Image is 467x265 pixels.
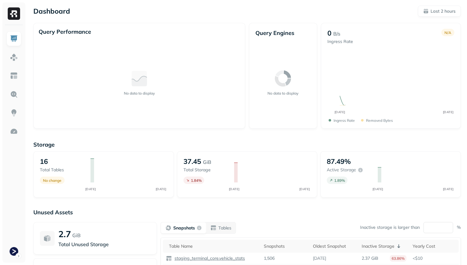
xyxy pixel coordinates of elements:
[362,255,378,261] p: 2.37 GiB
[72,232,81,239] p: GiB
[443,110,453,114] tspan: [DATE]
[366,118,393,123] p: Removed bytes
[313,243,356,249] div: Oldest Snapshot
[43,178,61,183] p: No change
[362,243,394,249] p: Inactive Storage
[444,30,451,35] p: N/A
[39,28,91,35] p: Query Performance
[10,72,18,80] img: Asset Explorer
[183,167,228,173] p: Total storage
[327,39,353,45] p: Ingress Rate
[166,255,172,262] img: table
[413,243,456,249] div: Yearly Cost
[267,91,298,96] p: No data to display
[10,90,18,98] img: Query Explorer
[203,158,211,166] p: GiB
[334,118,355,123] p: Ingress Rate
[183,157,201,166] p: 37.45
[10,53,18,61] img: Assets
[33,7,70,15] p: Dashboard
[334,178,345,183] p: 1.89 %
[40,157,48,166] p: 16
[264,243,307,249] div: Snapshots
[255,29,311,36] p: Query Engines
[10,109,18,117] img: Insights
[40,167,84,173] p: Total tables
[431,8,456,14] p: Last 2 hours
[390,255,406,262] p: 63.86%
[85,187,96,191] tspan: [DATE]
[173,225,195,231] p: Snapshots
[457,224,461,230] p: %
[33,209,461,216] p: Unused Assets
[360,224,420,230] p: Inactive storage is larger than
[10,247,18,256] img: Terminal Staging
[443,187,453,191] tspan: [DATE]
[313,255,326,261] p: [DATE]
[264,255,275,261] p: 1,506
[334,110,345,114] tspan: [DATE]
[8,7,20,20] img: Ryft
[173,255,245,261] p: staging_terminal_core.vehicle_stats
[372,187,383,191] tspan: [DATE]
[156,187,166,191] tspan: [DATE]
[327,157,351,166] p: 87.49%
[218,225,231,231] p: Tables
[191,178,202,183] p: 1.84 %
[413,255,456,261] p: <$10
[58,241,150,248] p: Total Unused Storage
[299,187,310,191] tspan: [DATE]
[58,229,71,239] p: 2.7
[327,29,331,37] p: 0
[33,141,461,148] p: Storage
[333,30,340,37] p: B/s
[418,6,461,17] button: Last 2 hours
[10,35,18,43] img: Dashboard
[229,187,240,191] tspan: [DATE]
[10,127,18,135] img: Optimization
[327,167,356,173] p: Active storage
[124,91,155,96] p: No data to display
[169,243,258,249] div: Table Name
[172,255,245,261] a: staging_terminal_core.vehicle_stats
